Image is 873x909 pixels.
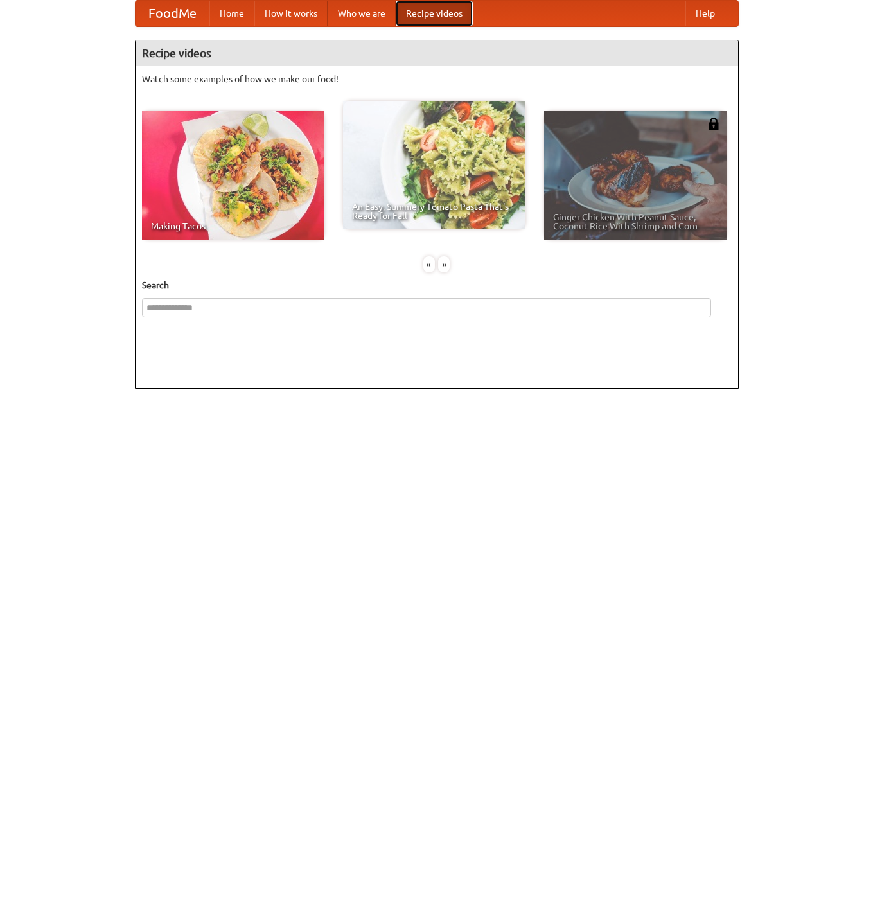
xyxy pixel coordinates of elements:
a: Making Tacos [142,111,324,240]
h5: Search [142,279,732,292]
span: Making Tacos [151,222,315,231]
a: Help [685,1,725,26]
a: Who we are [328,1,396,26]
h4: Recipe videos [136,40,738,66]
span: An Easy, Summery Tomato Pasta That's Ready for Fall [352,202,516,220]
a: How it works [254,1,328,26]
a: Home [209,1,254,26]
a: FoodMe [136,1,209,26]
img: 483408.png [707,118,720,130]
div: « [423,256,435,272]
div: » [438,256,450,272]
a: Recipe videos [396,1,473,26]
p: Watch some examples of how we make our food! [142,73,732,85]
a: An Easy, Summery Tomato Pasta That's Ready for Fall [343,101,525,229]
